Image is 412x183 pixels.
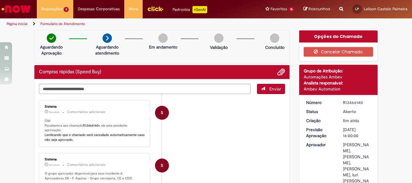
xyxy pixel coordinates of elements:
[83,123,98,128] b: R13466140
[49,163,59,167] time: 01/09/2025 07:31:55
[364,6,407,11] span: Leilson Castelo Palmeira
[355,7,359,11] span: LP
[304,47,373,57] button: Cancelar Chamado
[155,106,169,120] div: System
[304,80,373,86] div: Analista responsável:
[192,6,207,13] p: +GenAi
[45,118,145,142] p: Olá! Recebemos seu chamado e ele esta pendente aprovação.
[173,6,207,13] div: Padroniza
[304,86,373,92] div: Ambev Automation
[299,30,378,43] div: Opções do Chamado
[155,159,169,172] div: System
[302,127,339,139] dt: Previsão Aprovação
[343,99,371,106] div: R13466140
[39,84,251,94] textarea: Digite sua mensagem aqui...
[39,69,101,75] h2: Compras rápidas (Speed Buy) Histórico de tíquete
[343,118,371,124] div: 01/09/2025 07:31:44
[47,33,56,43] img: check-circle-green.png
[302,142,339,148] dt: Aprovador
[7,21,27,26] a: Página inicial
[343,127,371,139] div: [DATE] 16:00:00
[302,118,339,124] dt: Criação
[309,6,330,12] span: Rascunhos
[129,6,138,12] span: More
[93,44,122,56] p: Aguardando atendimento
[103,33,112,43] img: arrow-next.png
[147,4,163,13] img: click_logo_yellow_360x200.png
[1,3,32,15] img: ServiceNow
[37,44,66,56] p: Aguardando Aprovação
[269,86,281,92] span: Enviar
[288,7,294,12] span: 15
[302,99,339,106] dt: Número
[158,33,168,43] img: img-circle-grey.png
[304,74,373,80] div: Automações Ambev
[49,110,59,114] span: 5m atrás
[67,162,106,167] small: Comentários adicionais
[277,68,285,76] button: Adicionar anexos
[45,171,145,181] p: O grupo aprovador disponível para esse incidente é: Aprovadores SB - F. Aquiraz - Grupo cervejari...
[40,21,85,26] a: Formulário de Atendimento
[265,44,284,50] p: Concluído
[270,33,279,43] img: img-circle-grey.png
[45,133,146,142] b: Lembrando que o chamado será cancelado automaticamente caso não seja aprovado.
[271,6,287,12] span: Favoritos
[257,84,285,94] button: Enviar
[49,110,59,114] time: 01/09/2025 07:31:56
[303,6,330,12] a: Rascunhos
[78,6,120,12] span: Despesas Corporativas
[214,33,223,43] img: img-circle-grey.png
[161,106,163,120] span: S
[45,158,145,161] div: Sistema
[41,6,62,12] span: Requisições
[343,118,359,123] time: 01/09/2025 07:31:44
[67,109,106,115] small: Comentários adicionais
[149,44,177,50] p: Em andamento
[64,7,69,12] span: 3
[210,44,228,50] p: Validação
[5,18,270,30] ul: Trilhas de página
[343,109,371,115] div: Aberto
[343,118,359,123] span: 5m atrás
[302,109,339,115] dt: Status
[45,105,145,109] div: Sistema
[161,158,163,173] span: S
[304,68,373,74] div: Grupo de Atribuição:
[49,163,59,167] span: 5m atrás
